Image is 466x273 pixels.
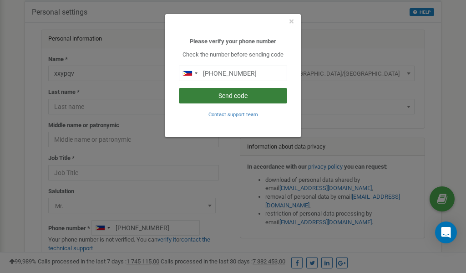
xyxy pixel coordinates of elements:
[179,88,287,103] button: Send code
[179,66,200,81] div: Telephone country code
[208,112,258,118] small: Contact support team
[289,17,294,26] button: Close
[208,111,258,118] a: Contact support team
[190,38,276,45] b: Please verify your phone number
[435,221,457,243] div: Open Intercom Messenger
[179,66,287,81] input: 0905 123 4567
[289,16,294,27] span: ×
[179,51,287,59] p: Check the number before sending code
